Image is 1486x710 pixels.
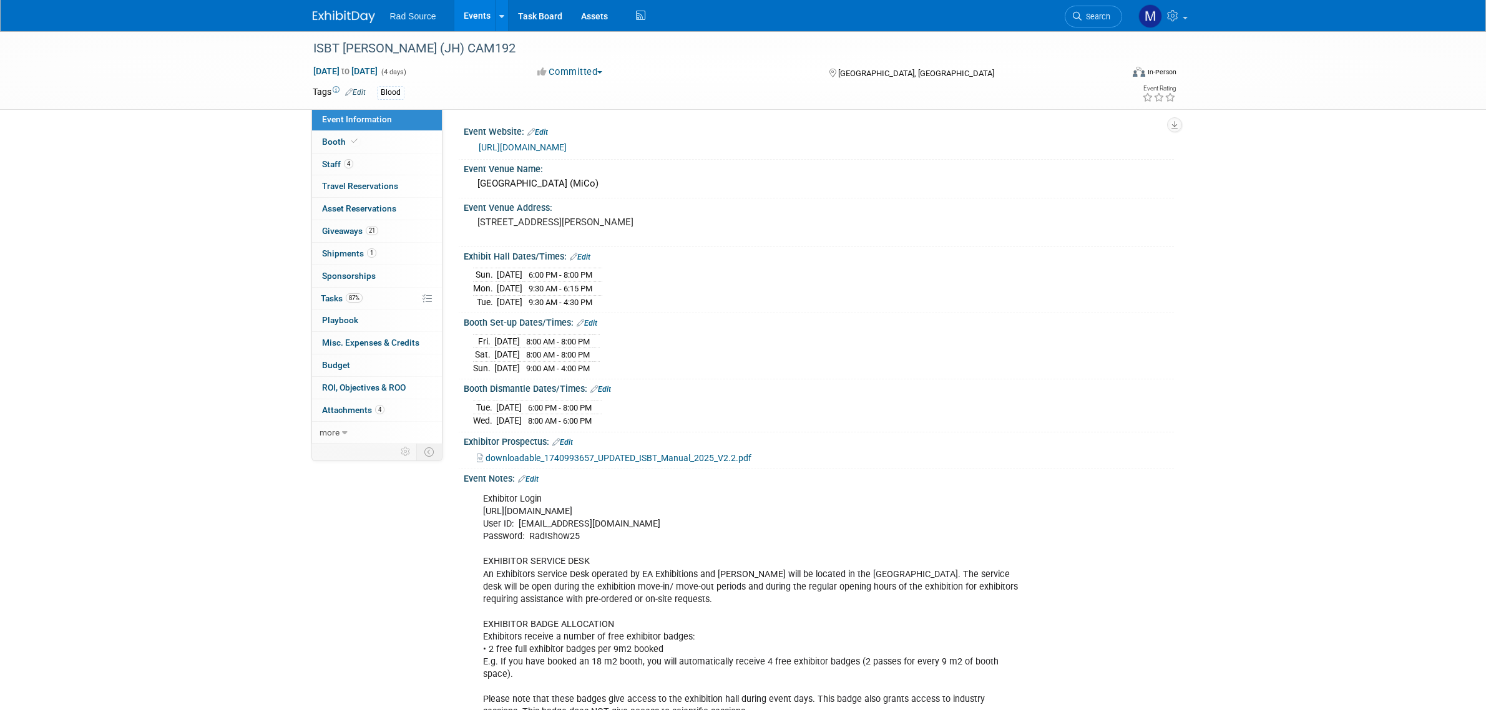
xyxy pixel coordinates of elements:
[494,348,520,362] td: [DATE]
[322,271,376,281] span: Sponsorships
[312,354,442,376] a: Budget
[477,216,746,228] pre: [STREET_ADDRESS][PERSON_NAME]
[528,416,592,426] span: 8:00 AM - 6:00 PM
[494,334,520,348] td: [DATE]
[464,313,1174,329] div: Booth Set-up Dates/Times:
[320,427,340,437] span: more
[1138,4,1162,28] img: Melissa Conboy
[526,350,590,359] span: 8:00 AM - 8:00 PM
[518,475,539,484] a: Edit
[494,361,520,374] td: [DATE]
[496,414,522,427] td: [DATE]
[1049,65,1177,84] div: Event Format
[312,399,442,421] a: Attachments4
[375,405,384,414] span: 4
[529,284,592,293] span: 9:30 AM - 6:15 PM
[416,444,442,460] td: Toggle Event Tabs
[312,265,442,287] a: Sponsorships
[322,382,406,392] span: ROI, Objectives & ROO
[322,248,376,258] span: Shipments
[529,298,592,307] span: 9:30 AM - 4:30 PM
[351,138,358,145] i: Booth reservation complete
[322,159,353,169] span: Staff
[312,422,442,444] a: more
[473,401,496,414] td: Tue.
[497,282,522,296] td: [DATE]
[464,469,1174,485] div: Event Notes:
[377,86,404,99] div: Blood
[380,68,406,76] span: (4 days)
[366,226,378,235] span: 21
[590,385,611,394] a: Edit
[497,268,522,282] td: [DATE]
[473,414,496,427] td: Wed.
[309,37,1103,60] div: ISBT [PERSON_NAME] (JH) CAM192
[344,159,353,168] span: 4
[340,66,351,76] span: to
[464,247,1174,263] div: Exhibit Hall Dates/Times:
[552,438,573,447] a: Edit
[312,131,442,153] a: Booth
[346,293,363,303] span: 87%
[322,181,398,191] span: Travel Reservations
[497,295,522,308] td: [DATE]
[526,337,590,346] span: 8:00 AM - 8:00 PM
[312,153,442,175] a: Staff4
[473,361,494,374] td: Sun.
[312,175,442,197] a: Travel Reservations
[473,295,497,308] td: Tue.
[473,268,497,282] td: Sun.
[527,128,548,137] a: Edit
[479,142,567,152] a: [URL][DOMAIN_NAME]
[528,403,592,412] span: 6:00 PM - 8:00 PM
[322,203,396,213] span: Asset Reservations
[322,338,419,348] span: Misc. Expenses & Credits
[464,160,1174,175] div: Event Venue Name:
[1147,67,1176,77] div: In-Person
[312,109,442,130] a: Event Information
[322,315,358,325] span: Playbook
[322,137,360,147] span: Booth
[345,88,366,97] a: Edit
[464,122,1174,139] div: Event Website:
[312,243,442,265] a: Shipments1
[321,293,363,303] span: Tasks
[312,332,442,354] a: Misc. Expenses & Credits
[312,288,442,309] a: Tasks87%
[473,282,497,296] td: Mon.
[322,114,392,124] span: Event Information
[464,198,1174,214] div: Event Venue Address:
[312,377,442,399] a: ROI, Objectives & ROO
[464,379,1174,396] div: Booth Dismantle Dates/Times:
[577,319,597,328] a: Edit
[1082,12,1110,21] span: Search
[367,248,376,258] span: 1
[312,198,442,220] a: Asset Reservations
[486,453,751,463] span: downloadable_1740993657_UPDATED_ISBT_Manual_2025_V2.2.pdf
[529,270,592,280] span: 6:00 PM - 8:00 PM
[1142,85,1176,92] div: Event Rating
[313,85,366,100] td: Tags
[473,174,1165,193] div: [GEOGRAPHIC_DATA] (MiCo)
[838,69,994,78] span: [GEOGRAPHIC_DATA], [GEOGRAPHIC_DATA]
[322,360,350,370] span: Budget
[322,405,384,415] span: Attachments
[1133,67,1145,77] img: Format-Inperson.png
[313,11,375,23] img: ExhibitDay
[570,253,590,261] a: Edit
[533,66,607,79] button: Committed
[312,309,442,331] a: Playbook
[312,220,442,242] a: Giveaways21
[395,444,417,460] td: Personalize Event Tab Strip
[322,226,378,236] span: Giveaways
[496,401,522,414] td: [DATE]
[526,364,590,373] span: 9:00 AM - 4:00 PM
[464,432,1174,449] div: Exhibitor Prospectus:
[477,453,751,463] a: downloadable_1740993657_UPDATED_ISBT_Manual_2025_V2.2.pdf
[473,348,494,362] td: Sat.
[1065,6,1122,27] a: Search
[313,66,378,77] span: [DATE] [DATE]
[390,11,436,21] span: Rad Source
[473,334,494,348] td: Fri.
